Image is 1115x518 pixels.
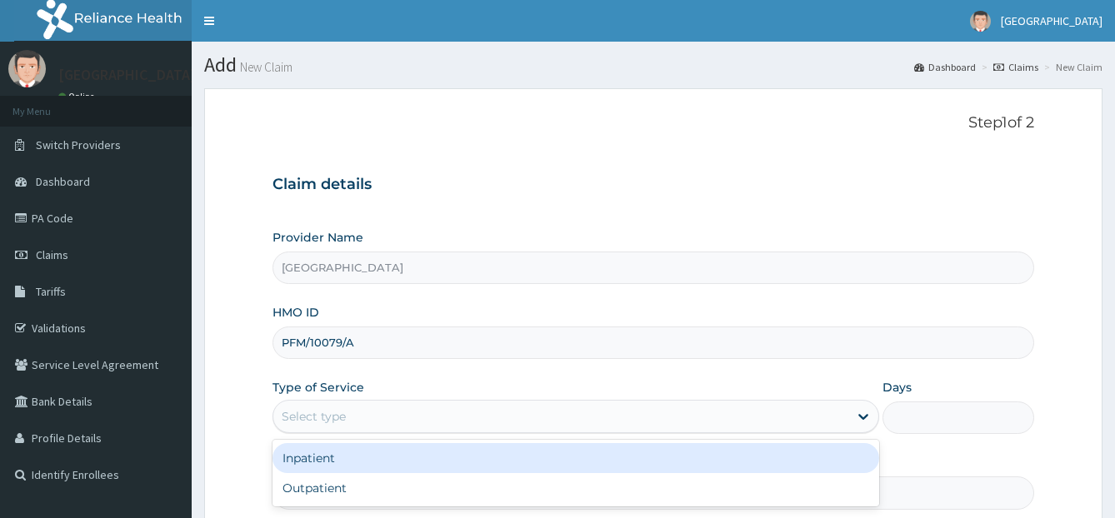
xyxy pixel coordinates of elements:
p: [GEOGRAPHIC_DATA] [58,67,196,82]
input: Enter HMO ID [272,326,1035,359]
div: Inpatient [272,443,879,473]
label: HMO ID [272,304,319,321]
img: User Image [970,11,991,32]
small: New Claim [237,61,292,73]
a: Dashboard [914,60,976,74]
img: User Image [8,50,46,87]
h3: Claim details [272,176,1035,194]
div: Outpatient [272,473,879,503]
label: Days [882,379,912,396]
span: Tariffs [36,284,66,299]
label: Provider Name [272,229,363,246]
a: Claims [993,60,1038,74]
div: Select type [282,408,346,425]
p: Step 1 of 2 [272,114,1035,132]
h1: Add [204,54,1102,76]
span: Dashboard [36,174,90,189]
span: [GEOGRAPHIC_DATA] [1001,13,1102,28]
li: New Claim [1040,60,1102,74]
label: Type of Service [272,379,364,396]
a: Online [58,91,98,102]
span: Switch Providers [36,137,121,152]
span: Claims [36,247,68,262]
